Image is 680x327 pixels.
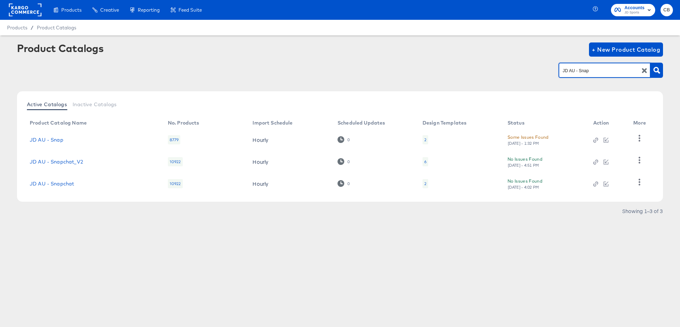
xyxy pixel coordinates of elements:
a: JD AU - Snapchat [30,181,74,187]
span: + New Product Catalog [592,45,660,54]
span: Reporting [138,7,160,13]
div: 6 [424,159,426,165]
span: Products [61,7,81,13]
div: 0 [338,136,350,143]
div: 2 [423,135,428,144]
div: No. Products [168,120,199,126]
div: Product Catalog Name [30,120,87,126]
div: Showing 1–3 of 3 [622,208,663,213]
div: 0 [338,158,350,165]
a: JD AU - Snapchat_V2 [30,159,83,165]
span: CB [663,6,670,14]
span: Products [7,25,27,30]
button: Some Issues Found[DATE] - 1:32 PM [508,133,549,146]
span: / [27,25,37,30]
div: Scheduled Updates [338,120,385,126]
div: Design Templates [423,120,466,126]
input: Search Product Catalogs [561,67,637,75]
span: Inactive Catalogs [73,102,117,107]
td: Hourly [247,151,332,173]
div: 0 [347,181,350,186]
td: Hourly [247,173,332,195]
th: Action [588,117,628,129]
div: 2 [424,181,426,187]
div: 0 [347,159,350,164]
div: 10922 [168,179,183,188]
div: [DATE] - 1:32 PM [508,141,539,146]
div: 8779 [168,135,181,144]
td: Hourly [247,129,332,151]
div: 0 [347,137,350,142]
button: CB [661,4,673,16]
a: JD AU - Snap [30,137,63,143]
span: Feed Suite [178,7,202,13]
th: More [628,117,654,129]
div: 6 [423,157,428,166]
button: AccountsJD Sports [611,4,655,16]
span: Creative [100,7,119,13]
span: Active Catalogs [27,102,67,107]
button: + New Product Catalog [589,42,663,57]
div: Product Catalogs [17,42,103,54]
div: 2 [424,137,426,143]
div: 2 [423,179,428,188]
div: 10922 [168,157,183,166]
div: Import Schedule [253,120,293,126]
div: Some Issues Found [508,133,549,141]
a: Product Catalogs [37,25,76,30]
span: Accounts [624,4,645,12]
th: Status [502,117,588,129]
div: 0 [338,180,350,187]
span: JD Sports [624,10,645,16]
